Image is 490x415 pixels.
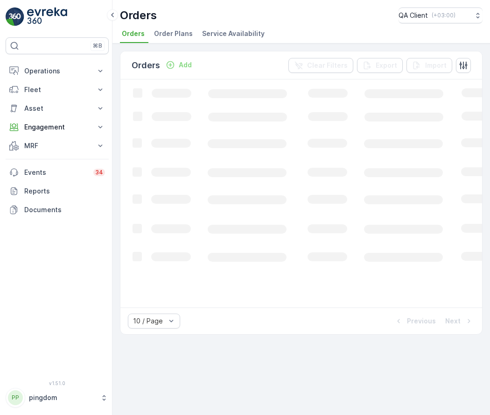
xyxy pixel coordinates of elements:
[24,104,90,113] p: Asset
[202,29,265,38] span: Service Availability
[120,8,157,23] p: Orders
[24,141,90,150] p: MRF
[24,66,90,76] p: Operations
[6,62,109,80] button: Operations
[154,29,193,38] span: Order Plans
[6,163,109,182] a: Events34
[6,388,109,408] button: PPpingdom
[425,61,447,70] p: Import
[288,58,353,73] button: Clear Filters
[307,61,348,70] p: Clear Filters
[179,60,192,70] p: Add
[6,118,109,136] button: Engagement
[399,7,483,23] button: QA Client(+03:00)
[6,7,24,26] img: logo
[122,29,145,38] span: Orders
[406,58,452,73] button: Import
[162,59,196,71] button: Add
[376,61,397,70] p: Export
[27,7,67,26] img: logo_light-DOdMpM7g.png
[393,315,437,327] button: Previous
[432,12,455,19] p: ( +03:00 )
[444,315,475,327] button: Next
[6,136,109,155] button: MRF
[399,11,428,20] p: QA Client
[93,42,102,50] p: ⌘B
[357,58,403,73] button: Export
[24,168,88,177] p: Events
[132,59,160,72] p: Orders
[24,122,90,132] p: Engagement
[6,182,109,200] a: Reports
[6,80,109,99] button: Fleet
[6,99,109,118] button: Asset
[24,205,105,215] p: Documents
[29,393,96,402] p: pingdom
[445,316,461,326] p: Next
[6,200,109,219] a: Documents
[95,169,103,176] p: 34
[8,390,23,405] div: PP
[24,186,105,196] p: Reports
[407,316,436,326] p: Previous
[24,85,90,94] p: Fleet
[6,380,109,386] span: v 1.51.0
